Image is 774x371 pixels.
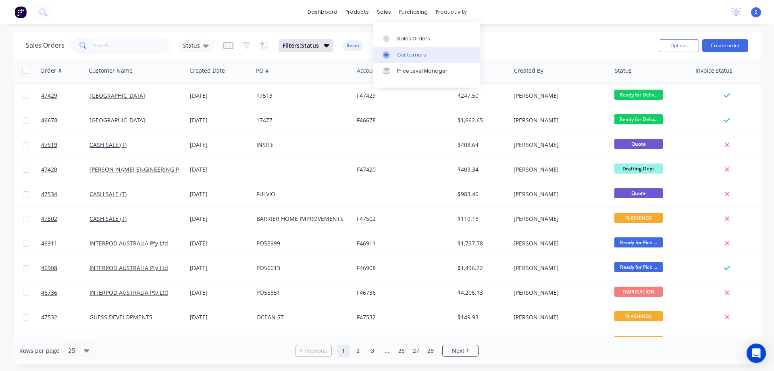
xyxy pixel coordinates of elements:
h1: Sales Orders [26,42,64,49]
span: Filters: Status [283,42,319,50]
span: Drafting Dept [614,163,663,174]
span: Previous [304,347,327,355]
div: [DATE] [190,313,250,321]
span: 47532 [41,313,57,321]
img: Factory [15,6,27,18]
button: Reset [343,40,363,51]
div: [PERSON_NAME] [514,215,603,223]
a: Page 2 [352,345,364,357]
a: Page 28 [424,345,437,357]
button: Create order [702,39,748,52]
span: S [755,8,757,16]
div: [DATE] [190,264,250,272]
div: $1,662.65 [458,116,505,124]
div: [DATE] [190,239,250,247]
div: [PERSON_NAME] [514,141,603,149]
div: purchasing [395,6,432,18]
div: PO55999 [256,239,346,247]
div: Created Date [189,67,225,75]
div: [DATE] [190,92,250,100]
a: Previous page [296,347,331,355]
span: 47502 [41,215,57,223]
div: 17477 [256,116,346,124]
div: $4,206.13 [458,289,505,297]
a: GUESS DEVELOPMENTS [89,313,152,321]
input: Search... [94,38,172,54]
a: 46908 [41,256,89,280]
div: F46736 [357,289,446,297]
div: products [341,6,373,18]
div: 17513 [256,92,346,100]
div: OCEAN ST [256,313,346,321]
div: PO55851 [256,289,346,297]
a: CASH SALE (T) [89,190,127,198]
div: $1,496.22 [458,264,505,272]
div: Order # [40,67,62,75]
div: Created By [514,67,543,75]
div: Open Intercom Messenger [747,344,766,363]
div: [DATE] [190,190,250,198]
div: [PERSON_NAME] [514,92,603,100]
div: $149.93 [458,313,505,321]
span: 46678 [41,116,57,124]
span: 47420 [41,166,57,174]
div: $408.64 [458,141,505,149]
span: 46908 [41,264,57,272]
a: 46911 [41,231,89,256]
span: FLASHINGS [614,213,663,223]
a: Page 3 [366,345,379,357]
a: Jump forward [381,345,393,357]
div: [PERSON_NAME] [514,166,603,174]
div: F47502 [357,215,446,223]
a: CASH SALE (T) [89,141,127,149]
div: Sales Orders [397,35,430,42]
span: Ready for Pick ... [614,262,663,272]
div: PO56013 [256,264,346,272]
div: $403.34 [458,166,505,174]
div: F47420 [357,166,446,174]
div: Status [615,67,632,75]
button: Options [659,39,699,52]
div: INSITE [256,141,346,149]
div: PO # [256,67,269,75]
span: Quote [614,188,663,198]
span: 47519 [41,141,57,149]
div: F46911 [357,239,446,247]
div: [PERSON_NAME] [514,190,603,198]
a: Next page [443,347,478,355]
a: INTERPOD AUSTRALIA Pty Ltd [89,289,168,296]
div: Customers [397,51,426,59]
div: [DATE] [190,289,250,297]
span: FLASHINGS [614,311,663,321]
div: BARRIER HOME IMPROVEMENTS [256,215,346,223]
div: Customer Name [89,67,133,75]
a: 47526 [41,330,89,354]
div: Invoice status [695,67,732,75]
a: CASH SALE (T) [89,215,127,222]
div: F47429 [357,92,446,100]
div: $247.50 [458,92,505,100]
button: Filters:Status [279,39,333,52]
span: Ready for Deliv... [614,90,663,100]
span: 47534 [41,190,57,198]
div: F47532 [357,313,446,321]
a: Page 1 is your current page [337,345,350,357]
span: FABRICATION [614,287,663,297]
div: [DATE] [190,215,250,223]
a: Price Level Manager [373,63,480,79]
span: 46736 [41,289,57,297]
div: Accounting Order # [357,67,410,75]
ul: Pagination [292,345,482,357]
span: Quote [614,139,663,149]
span: 46911 [41,239,57,247]
a: 47502 [41,207,89,231]
a: [GEOGRAPHIC_DATA] [89,116,145,124]
div: [PERSON_NAME] [514,264,603,272]
div: $983.40 [458,190,505,198]
div: [PERSON_NAME] [514,289,603,297]
a: Customers [373,47,480,63]
a: [GEOGRAPHIC_DATA] [89,92,145,99]
div: $1,737.78 [458,239,505,247]
a: 47429 [41,84,89,108]
a: Sales Orders [373,30,480,46]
